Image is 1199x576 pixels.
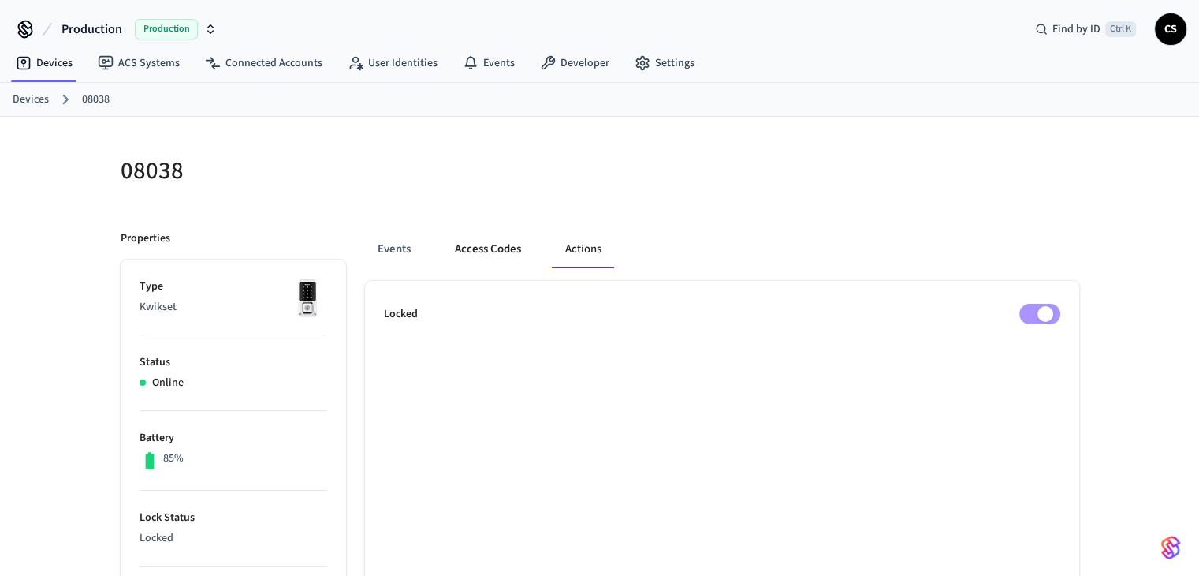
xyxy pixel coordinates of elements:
p: Locked [384,306,418,323]
h5: 08038 [121,155,590,187]
button: CS [1155,13,1186,45]
span: Production [135,19,198,39]
a: Devices [13,92,49,108]
button: Access Codes [442,230,534,268]
p: 85% [163,451,184,467]
div: Find by IDCtrl K [1022,15,1149,43]
span: Production [61,20,122,39]
p: Status [140,354,327,371]
p: Battery [140,430,327,447]
img: Kwikset Halo Touchscreen Wifi Enabled Smart Lock, Polished Chrome, Front [288,279,327,318]
p: Kwikset [140,299,327,316]
a: Events [450,49,527,77]
img: SeamLogoGradient.69752ec5.svg [1161,535,1180,560]
div: ant example [365,230,1079,268]
button: Actions [553,230,614,268]
p: Lock Status [140,510,327,526]
span: Ctrl K [1105,21,1136,37]
a: User Identities [335,49,450,77]
a: Devices [3,49,85,77]
a: ACS Systems [85,49,192,77]
a: Developer [527,49,622,77]
p: Properties [121,230,170,247]
span: CS [1156,15,1185,43]
p: Online [152,375,184,391]
a: Settings [622,49,707,77]
p: Type [140,279,327,295]
button: Events [365,230,423,268]
p: Locked [140,530,327,547]
span: Find by ID [1052,21,1100,37]
a: Connected Accounts [192,49,335,77]
a: 08038 [82,92,110,108]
